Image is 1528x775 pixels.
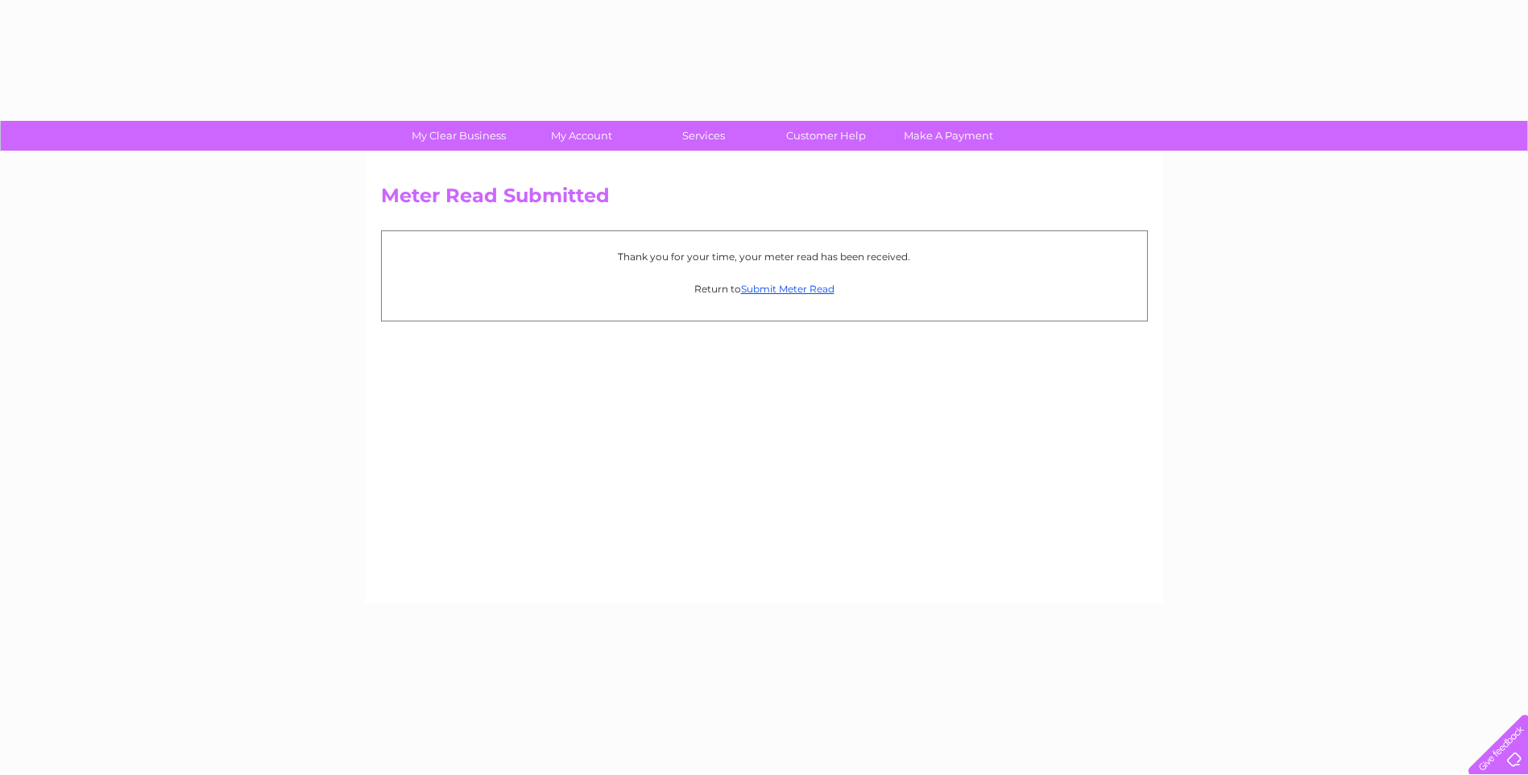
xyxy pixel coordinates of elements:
[515,121,648,151] a: My Account
[381,184,1148,215] h2: Meter Read Submitted
[637,121,770,151] a: Services
[390,281,1139,296] p: Return to
[760,121,892,151] a: Customer Help
[392,121,525,151] a: My Clear Business
[390,249,1139,264] p: Thank you for your time, your meter read has been received.
[882,121,1015,151] a: Make A Payment
[741,283,834,295] a: Submit Meter Read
